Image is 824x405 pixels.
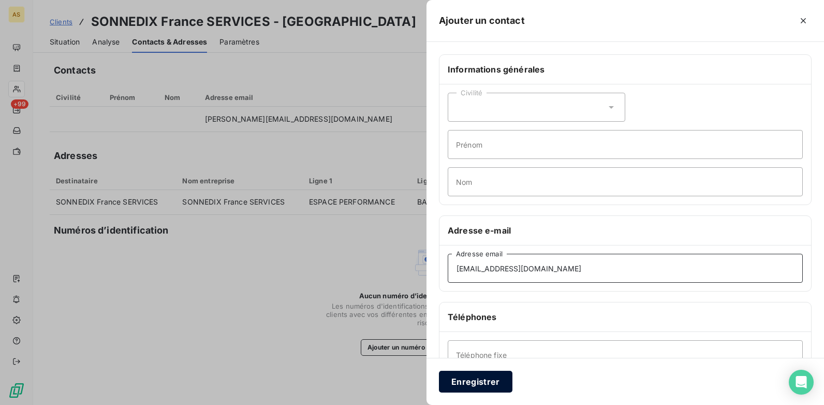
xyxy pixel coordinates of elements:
[448,63,803,76] h6: Informations générales
[448,130,803,159] input: placeholder
[448,167,803,196] input: placeholder
[448,254,803,283] input: placeholder
[439,371,512,393] button: Enregistrer
[439,13,525,28] h5: Ajouter un contact
[448,224,803,237] h6: Adresse e-mail
[448,311,803,323] h6: Téléphones
[448,340,803,369] input: placeholder
[789,370,814,395] div: Open Intercom Messenger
